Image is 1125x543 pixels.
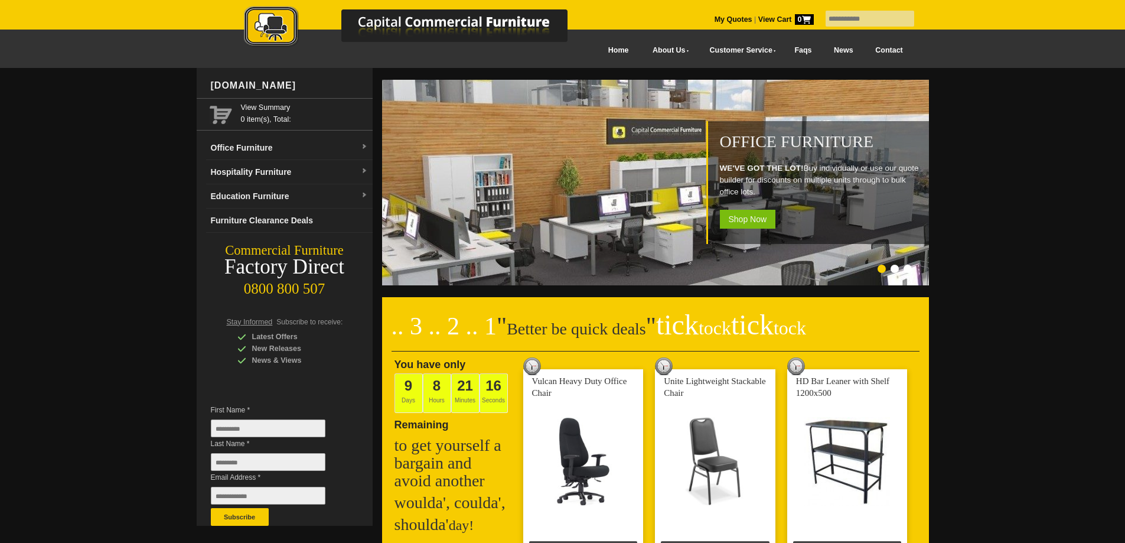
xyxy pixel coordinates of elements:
[211,6,625,53] a: Capital Commercial Furniture Logo
[640,37,696,64] a: About Us
[237,343,350,355] div: New Releases
[449,518,474,533] span: day!
[361,168,368,175] img: dropdown
[423,373,451,413] span: Hours
[211,420,325,437] input: First Name *
[720,210,776,229] span: Shop Now
[392,316,919,352] h2: Better be quick deals
[197,259,373,275] div: Factory Direct
[758,15,814,24] strong: View Cart
[237,331,350,343] div: Latest Offers
[480,373,508,413] span: Seconds
[361,144,368,151] img: dropdown
[206,68,373,103] div: [DOMAIN_NAME]
[433,378,441,394] span: 8
[241,102,368,123] span: 0 item(s), Total:
[197,242,373,259] div: Commercial Furniture
[904,265,912,273] li: Page dot 3
[787,357,805,375] img: tick tock deal clock
[382,80,931,285] img: Office Furniture
[211,438,343,450] span: Last Name *
[451,373,480,413] span: Minutes
[394,516,513,534] h2: shoulda'
[206,160,373,184] a: Hospitality Furnituredropdown
[720,133,923,151] h1: Office Furniture
[720,164,804,173] strong: WE'VE GOT THE LOT!
[774,317,806,339] span: tock
[891,265,899,273] li: Page dot 2
[485,378,501,394] span: 16
[206,184,373,209] a: Education Furnituredropdown
[206,209,373,233] a: Furniture Clearance Deals
[720,162,923,198] p: Buy individually or use our quote builder for discounts on multiple units through to bulk office ...
[394,494,513,512] h2: woulda', coulda',
[878,265,886,273] li: Page dot 1
[823,37,864,64] a: News
[361,192,368,199] img: dropdown
[392,313,497,340] span: .. 3 .. 2 .. 1
[211,487,325,505] input: Email Address *
[211,453,325,471] input: Last Name *
[699,317,731,339] span: tock
[382,279,931,287] a: Office Furniture WE'VE GOT THE LOT!Buy individually or use our quote builder for discounts on mul...
[497,313,507,340] span: "
[276,318,343,326] span: Subscribe to receive:
[715,15,752,24] a: My Quotes
[394,437,513,490] h2: to get yourself a bargain and avoid another
[394,373,423,413] span: Days
[197,275,373,297] div: 0800 800 507
[394,359,466,370] span: You have only
[211,472,343,483] span: Email Address *
[646,313,806,340] span: "
[457,378,473,394] span: 21
[656,309,806,340] span: tick tick
[756,15,813,24] a: View Cart0
[211,404,343,416] span: First Name *
[795,14,814,25] span: 0
[405,378,412,394] span: 9
[211,508,269,526] button: Subscribe
[237,355,350,366] div: News & Views
[206,136,373,160] a: Office Furnituredropdown
[864,37,914,64] a: Contact
[227,318,273,326] span: Stay Informed
[211,6,625,49] img: Capital Commercial Furniture Logo
[696,37,783,64] a: Customer Service
[241,102,368,113] a: View Summary
[655,357,673,375] img: tick tock deal clock
[523,357,541,375] img: tick tock deal clock
[394,414,449,431] span: Remaining
[784,37,823,64] a: Faqs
